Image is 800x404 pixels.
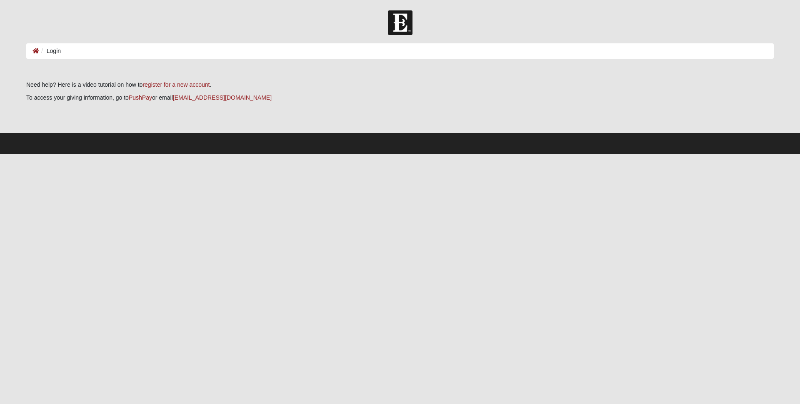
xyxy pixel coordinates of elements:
a: register for a new account [142,81,210,88]
img: Church of Eleven22 Logo [388,10,412,35]
a: [EMAIL_ADDRESS][DOMAIN_NAME] [173,94,272,101]
p: Need help? Here is a video tutorial on how to . [26,80,774,89]
a: PushPay [129,94,152,101]
li: Login [39,47,61,55]
p: To access your giving information, go to or email [26,93,774,102]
